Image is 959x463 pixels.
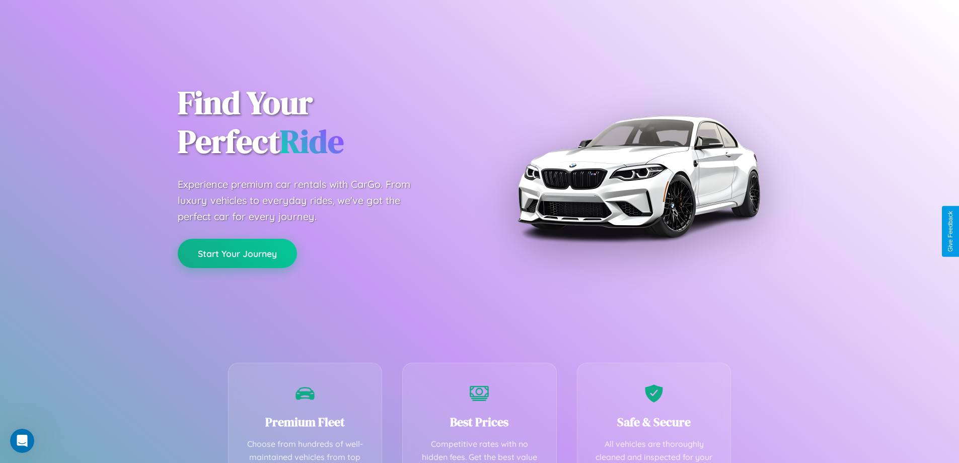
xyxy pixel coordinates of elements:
button: Start Your Journey [178,239,297,268]
h3: Best Prices [418,414,541,430]
div: Give Feedback [947,211,954,252]
h3: Safe & Secure [593,414,716,430]
h1: Find Your Perfect [178,84,465,161]
span: Ride [280,119,344,163]
h3: Premium Fleet [244,414,367,430]
iframe: Intercom live chat [10,429,34,453]
p: Experience premium car rentals with CarGo. From luxury vehicles to everyday rides, we've got the ... [178,176,429,225]
img: Premium BMW car rental vehicle [512,50,764,302]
